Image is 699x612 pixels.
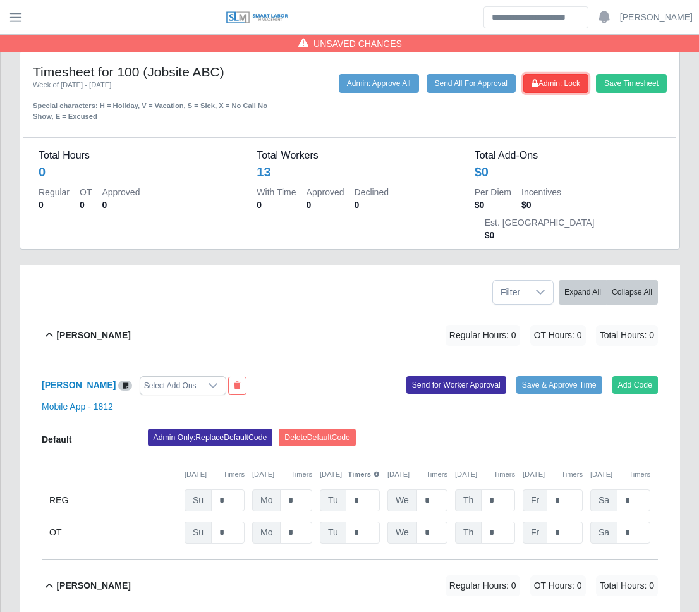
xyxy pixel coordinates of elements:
dd: 0 [80,199,92,211]
span: Admin: Lock [532,79,580,88]
dd: 0 [102,199,140,211]
div: REG [49,489,177,511]
div: [DATE] [387,469,447,480]
dt: Total Add-Ons [475,148,661,163]
dt: With Time [257,186,296,199]
button: Save & Approve Time [516,376,602,394]
button: [PERSON_NAME] Regular Hours: 0 OT Hours: 0 Total Hours: 0 [42,560,658,611]
span: Regular Hours: 0 [446,325,520,346]
div: [DATE] [455,469,515,480]
div: 13 [257,163,270,181]
button: [PERSON_NAME] Regular Hours: 0 OT Hours: 0 Total Hours: 0 [42,310,658,361]
button: End Worker & Remove from the Timesheet [228,377,246,395]
dt: Est. [GEOGRAPHIC_DATA] [485,216,595,229]
dt: OT [80,186,92,199]
button: Timers [494,469,515,480]
dd: $0 [521,199,561,211]
dd: 0 [307,199,344,211]
div: Select Add Ons [140,377,200,395]
button: Timers [348,469,380,480]
input: Search [483,6,588,28]
button: Expand All [559,280,607,305]
span: Regular Hours: 0 [446,575,520,596]
button: Send All For Approval [427,74,516,93]
dt: Per Diem [475,186,511,199]
dt: Incentives [521,186,561,199]
a: Mobile App - 1812 [42,401,113,412]
dd: $0 [475,199,511,211]
span: Tu [320,522,346,544]
span: OT Hours: 0 [530,325,586,346]
span: We [387,489,417,511]
div: Week of [DATE] - [DATE] [33,80,286,90]
button: Admin: Lock [523,74,588,93]
b: [PERSON_NAME] [56,579,130,592]
div: Special characters: H = Holiday, V = Vacation, S = Sick, X = No Call No Show, E = Excused [33,90,286,122]
h4: Timesheet for 100 (Jobsite ABC) [33,64,286,80]
span: Th [455,522,482,544]
div: [DATE] [185,469,245,480]
span: Su [185,522,212,544]
button: Send for Worker Approval [406,376,506,394]
button: Save Timesheet [596,74,667,93]
button: Timers [426,469,447,480]
button: Collapse All [606,280,658,305]
span: Mo [252,489,281,511]
span: Fr [523,489,547,511]
dd: $0 [485,229,595,242]
span: Sa [590,522,617,544]
button: Add Code [612,376,659,394]
div: [DATE] [590,469,650,480]
span: Fr [523,522,547,544]
span: Th [455,489,482,511]
button: Admin Only:ReplaceDefaultCode [148,429,273,446]
span: Su [185,489,212,511]
a: [PERSON_NAME] [42,380,116,390]
dt: Total Workers [257,148,443,163]
span: Filter [493,281,528,304]
span: We [387,522,417,544]
dt: Total Hours [39,148,226,163]
dt: Declined [355,186,389,199]
dd: 0 [39,199,70,211]
span: Mo [252,522,281,544]
a: View/Edit Notes [118,380,132,390]
div: [DATE] [320,469,380,480]
span: Total Hours: 0 [596,575,658,596]
div: [DATE] [523,469,583,480]
div: OT [49,522,177,544]
dd: 0 [257,199,296,211]
span: Total Hours: 0 [596,325,658,346]
div: 0 [39,163,46,181]
span: Tu [320,489,346,511]
b: Default [42,434,71,444]
button: Timers [223,469,245,480]
dt: Approved [307,186,344,199]
dt: Approved [102,186,140,199]
button: Timers [561,469,583,480]
a: [PERSON_NAME] [620,11,693,24]
button: Timers [291,469,312,480]
div: bulk actions [559,280,658,305]
span: OT Hours: 0 [530,575,586,596]
button: DeleteDefaultCode [279,429,356,446]
b: [PERSON_NAME] [56,329,130,342]
div: $0 [475,163,489,181]
button: Admin: Approve All [339,74,419,93]
img: SLM Logo [226,11,289,25]
dt: Regular [39,186,70,199]
button: Timers [629,469,650,480]
div: [DATE] [252,469,312,480]
dd: 0 [355,199,389,211]
span: Sa [590,489,617,511]
span: Unsaved Changes [313,37,402,50]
